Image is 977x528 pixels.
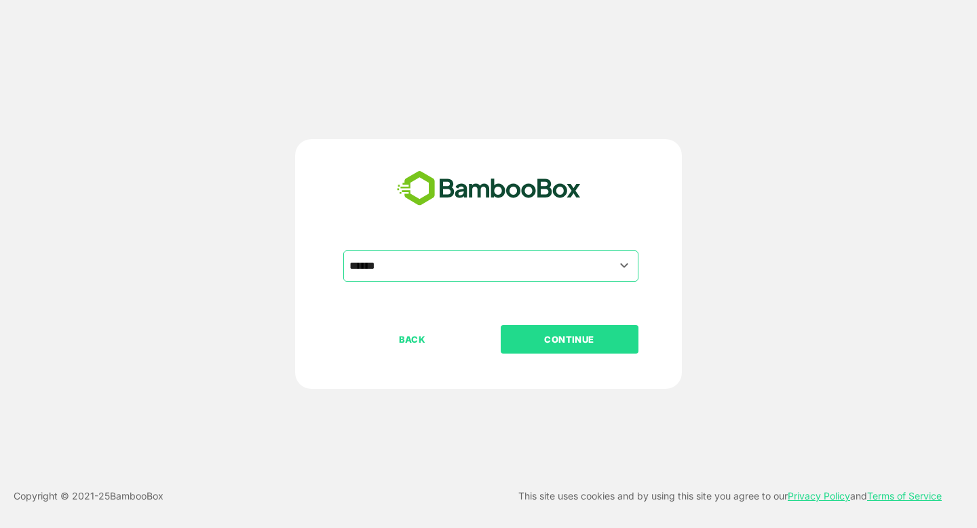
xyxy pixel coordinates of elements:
[343,325,481,354] button: BACK
[501,332,637,347] p: CONTINUE
[615,257,634,275] button: Open
[501,325,638,354] button: CONTINUE
[518,488,942,504] p: This site uses cookies and by using this site you agree to our and
[14,488,164,504] p: Copyright © 2021- 25 BambooBox
[788,490,850,502] a: Privacy Policy
[867,490,942,502] a: Terms of Service
[345,332,480,347] p: BACK
[389,166,588,211] img: bamboobox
